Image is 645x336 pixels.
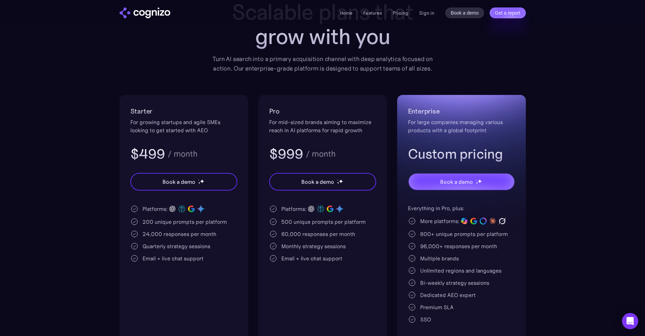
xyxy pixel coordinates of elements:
img: star [477,179,482,183]
a: Sign in [419,9,434,17]
div: For growing startups and agile SMEs looking to get started with AEO [130,118,237,134]
div: Dedicated AEO expert [420,291,476,299]
h2: Enterprise [408,106,515,117]
a: Home [340,10,352,16]
h2: Starter [130,106,237,117]
div: Platforms: [281,205,306,213]
div: Unlimited regions and languages [420,266,501,275]
img: star [339,179,343,183]
div: 24,000 responses per month [143,230,216,238]
div: Bi-weekly strategy sessions [420,279,489,287]
a: Features [363,10,382,16]
h3: Custom pricing [408,145,515,163]
div: / month [306,150,336,158]
a: Book a demostarstarstar [269,173,376,191]
div: Book a demo [440,178,473,186]
img: star [198,179,199,180]
img: cognizo logo [120,7,170,18]
div: More platforms: [420,217,459,225]
div: For large companies managing various products with a global footprint [408,118,515,134]
div: Everything in Pro, plus: [408,204,515,212]
div: 500 unique prompts per platform [281,218,366,226]
div: Book a demo [163,178,195,186]
div: Monthly strategy sessions [281,242,346,250]
img: star [200,179,204,183]
a: Pricing [393,10,408,16]
div: Premium SLA [420,303,454,311]
img: star [337,179,338,180]
div: Book a demo [301,178,334,186]
div: Turn AI search into a primary acquisition channel with deep analytics focused on action. Our ente... [208,54,438,73]
div: SSO [420,315,431,323]
div: 60,000 responses per month [281,230,355,238]
img: star [476,182,478,184]
a: Book a demostarstarstar [130,173,237,191]
div: Email + live chat support [281,254,342,262]
h3: $499 [130,145,165,163]
a: home [120,7,170,18]
div: 200 unique prompts per platform [143,218,227,226]
div: / month [168,150,197,158]
div: 800+ unique prompts per platform [420,230,508,238]
img: star [337,182,339,184]
div: Multiple brands [420,254,459,262]
h3: $999 [269,145,303,163]
img: star [476,179,477,180]
img: star [198,182,200,184]
div: Open Intercom Messenger [622,313,638,329]
div: Platforms: [143,205,168,213]
a: Get a report [490,7,526,18]
a: Book a demostarstarstar [408,173,515,191]
h2: Pro [269,106,376,117]
a: Book a demo [445,7,484,18]
div: Quarterly strategy sessions [143,242,210,250]
div: Email + live chat support [143,254,203,262]
div: 96,000+ responses per month [420,242,497,250]
div: For mid-sized brands aiming to maximize reach in AI platforms for rapid growth [269,118,376,134]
